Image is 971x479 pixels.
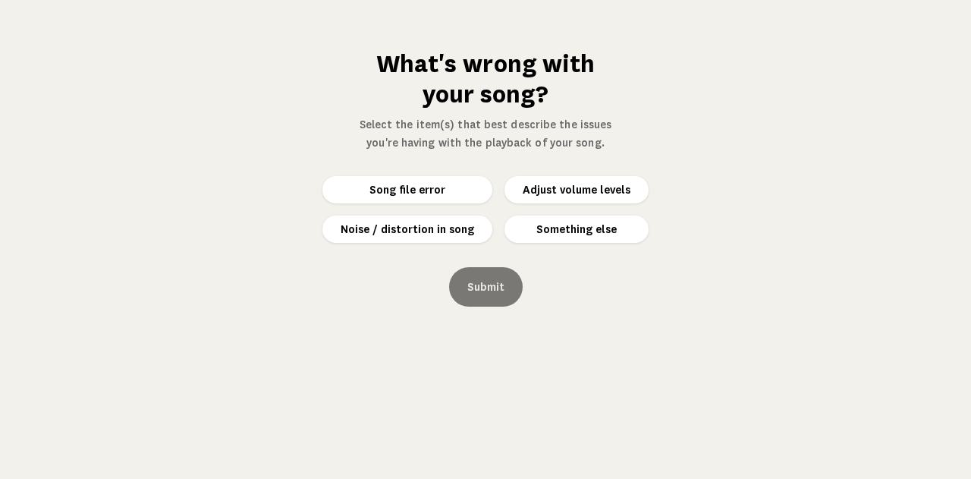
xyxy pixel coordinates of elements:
button: Submit [449,267,523,307]
button: Adjust volume levels [504,176,649,203]
button: Something else [504,216,649,243]
button: Noise / distortion in song [322,216,492,243]
h1: What's wrong with your song? [354,49,617,109]
p: Select the item(s) that best describe the issues you're having with the playback of your song. [354,115,617,152]
button: Song file error [322,176,492,203]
